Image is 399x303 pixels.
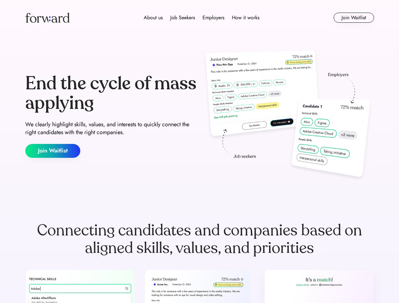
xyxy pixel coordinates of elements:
img: Forward logo [25,13,70,23]
div: End the cycle of mass applying [25,74,197,113]
div: Connecting candidates and companies based on aligned skills, values, and priorities [25,222,374,257]
div: About us [144,14,163,21]
div: Employers [203,14,224,21]
button: Join Waitlist [25,144,80,158]
div: How it works [232,14,259,21]
img: hero-image.png [202,48,374,184]
div: Job Seekers [170,14,195,21]
div: We clearly highlight skills, values, and interests to quickly connect the right candidates with t... [25,121,197,136]
button: Join Waitlist [334,13,374,23]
